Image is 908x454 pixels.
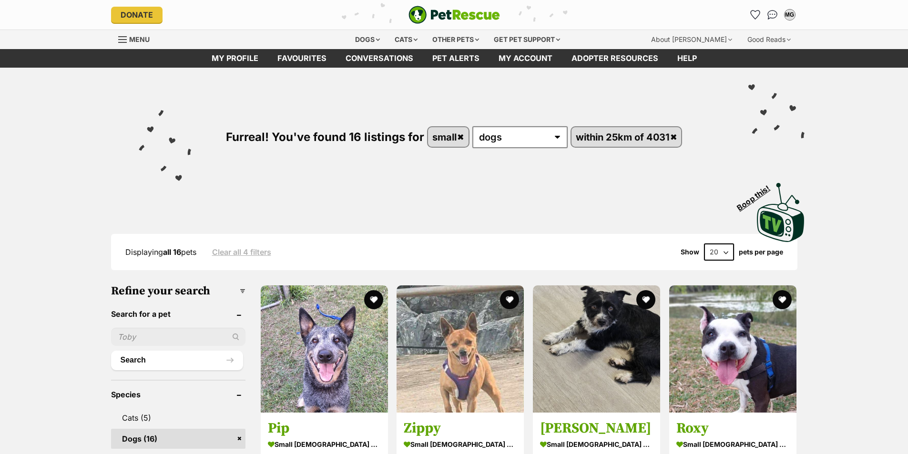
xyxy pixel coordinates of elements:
a: within 25km of 4031 [571,127,682,147]
div: About [PERSON_NAME] [644,30,739,49]
h3: [PERSON_NAME] [540,420,653,438]
strong: small [DEMOGRAPHIC_DATA] Dog [540,438,653,452]
img: Roxy - English Staffordshire Bull Terrier Dog [669,285,796,413]
a: small [428,127,469,147]
a: Favourites [748,7,763,22]
a: Help [668,49,706,68]
strong: all 16 [163,247,181,257]
header: Search for a pet [111,310,245,318]
a: My account [489,49,562,68]
img: Sam - Shih Tzu x Long Hair Chihuahua Dog [533,285,660,413]
h3: Zippy [404,420,517,438]
strong: small [DEMOGRAPHIC_DATA] Dog [268,438,381,452]
a: Adopter resources [562,49,668,68]
a: Conversations [765,7,780,22]
img: PetRescue TV logo [757,183,805,242]
span: Menu [129,35,150,43]
input: Toby [111,328,245,346]
h3: Pip [268,420,381,438]
strong: small [DEMOGRAPHIC_DATA] Dog [676,438,789,452]
div: Good Reads [741,30,797,49]
a: Favourites [268,49,336,68]
img: Pip - Australian Stumpy Tail Cattle Dog [261,285,388,413]
div: Get pet support [487,30,567,49]
a: My profile [202,49,268,68]
span: Furreal! You've found 16 listings for [226,130,424,144]
a: Dogs (16) [111,429,245,449]
a: Donate [111,7,163,23]
a: Boop this! [757,174,805,244]
h3: Refine your search [111,284,245,298]
button: Search [111,351,243,370]
button: My account [782,7,797,22]
a: conversations [336,49,423,68]
strong: small [DEMOGRAPHIC_DATA] Dog [404,438,517,452]
a: Menu [118,30,156,47]
a: PetRescue [408,6,500,24]
img: chat-41dd97257d64d25036548639549fe6c8038ab92f7586957e7f3b1b290dea8141.svg [767,10,777,20]
h3: Roxy [676,420,789,438]
button: favourite [636,290,655,309]
button: favourite [500,290,519,309]
button: favourite [364,290,383,309]
span: Show [681,248,699,256]
div: Cats [388,30,424,49]
span: Boop this! [735,178,779,212]
div: MG [785,10,795,20]
header: Species [111,390,245,399]
label: pets per page [739,248,783,256]
button: favourite [773,290,792,309]
a: Clear all 4 filters [212,248,271,256]
div: Dogs [348,30,387,49]
span: Displaying pets [125,247,196,257]
a: Pet alerts [423,49,489,68]
img: Zippy - Chihuahua Dog [397,285,524,413]
img: logo-e224e6f780fb5917bec1dbf3a21bbac754714ae5b6737aabdf751b685950b380.svg [408,6,500,24]
ul: Account quick links [748,7,797,22]
a: Cats (5) [111,408,245,428]
div: Other pets [426,30,486,49]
